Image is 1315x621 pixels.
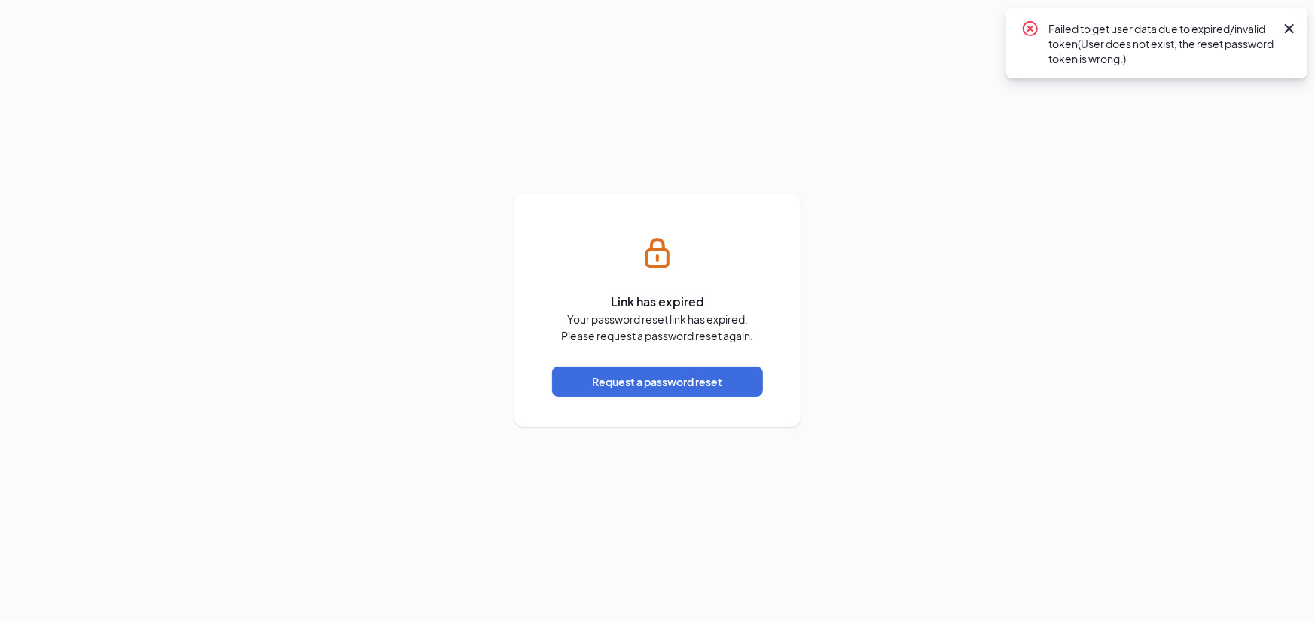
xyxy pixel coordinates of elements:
svg: CrossCircle [1021,20,1039,38]
span: Link has expired [611,292,704,311]
div: Failed to get user data due to expired/invalid token(User does not exist, the reset password toke... [1048,20,1274,66]
span: Please request a password reset again. [562,327,754,344]
button: Request a password reset [552,367,763,397]
span: Your password reset link has expired. [567,311,748,327]
svg: Cross [1280,20,1298,38]
svg: Lock [639,235,676,271]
